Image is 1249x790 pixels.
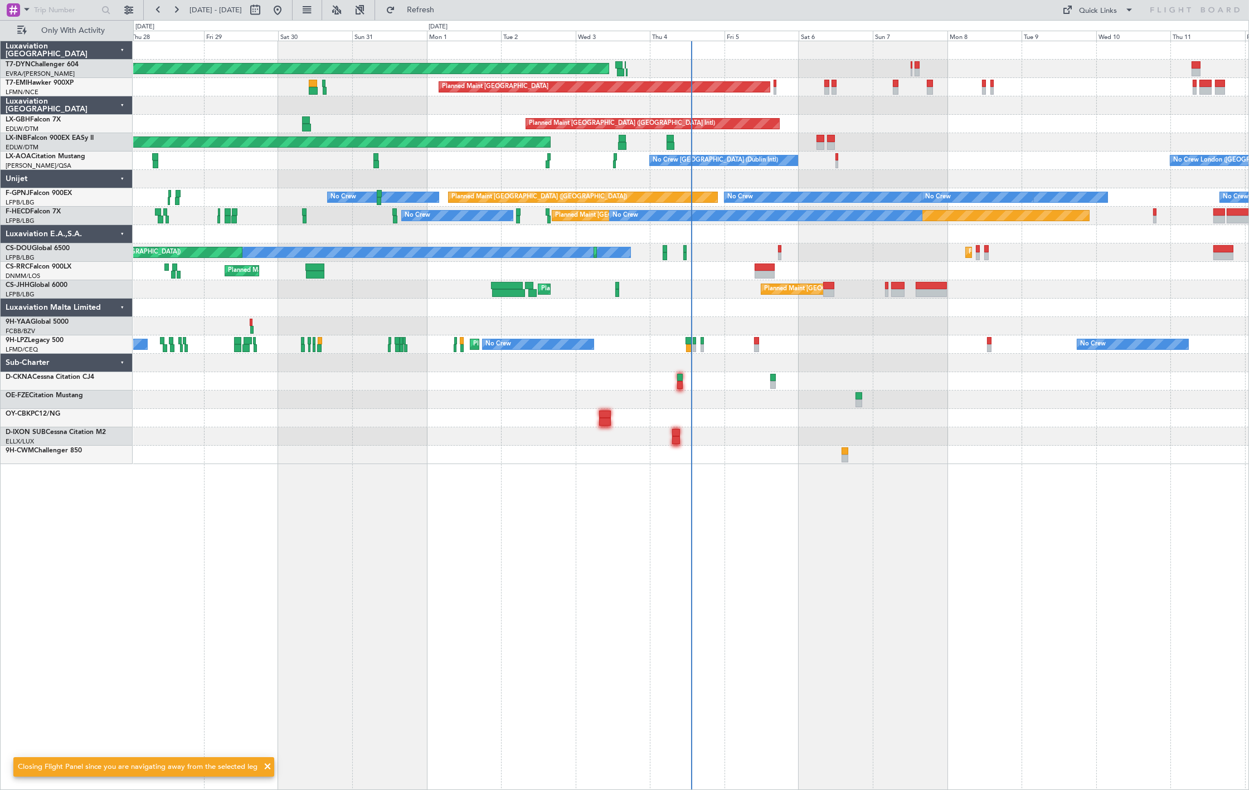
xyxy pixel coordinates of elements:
a: DNMM/LOS [6,272,40,280]
a: LFMD/CEQ [6,345,38,354]
a: D-CKNACessna Citation CJ4 [6,374,94,381]
div: Wed 10 [1096,31,1170,41]
span: F-GPNJ [6,190,30,197]
a: 9H-YAAGlobal 5000 [6,319,69,325]
div: No Crew [405,207,430,224]
a: EDLW/DTM [6,143,38,152]
span: LX-GBH [6,116,30,123]
a: F-GPNJFalcon 900EX [6,190,72,197]
div: Quick Links [1080,6,1117,17]
span: F-HECD [6,208,30,215]
div: Planned Maint [GEOGRAPHIC_DATA] ([GEOGRAPHIC_DATA]) [228,262,404,279]
div: Planned Maint [GEOGRAPHIC_DATA] ([GEOGRAPHIC_DATA]) [555,207,731,224]
div: [DATE] [429,22,448,32]
a: LFPB/LBG [6,217,35,225]
span: D-IXON SUB [6,429,46,436]
div: Tue 2 [501,31,575,41]
div: Mon 1 [427,31,501,41]
span: LX-AOA [6,153,31,160]
div: Fri 5 [725,31,799,41]
a: LX-GBHFalcon 7X [6,116,61,123]
a: LX-AOACitation Mustang [6,153,85,160]
a: LFPB/LBG [6,290,35,299]
div: Sat 6 [799,31,873,41]
span: Refresh [397,6,444,14]
span: D-CKNA [6,374,32,381]
span: Only With Activity [29,27,118,35]
div: [DATE] [135,22,154,32]
div: Closing Flight Panel since you are navigating away from the selected leg [18,762,257,773]
span: T7-DYN [6,61,31,68]
a: OY-CBKPC12/NG [6,411,60,417]
button: Quick Links [1057,1,1140,19]
div: Planned Maint [GEOGRAPHIC_DATA] ([GEOGRAPHIC_DATA]) [969,244,1144,261]
div: Thu 11 [1170,31,1245,41]
div: Mon 8 [947,31,1022,41]
span: 9H-LPZ [6,337,28,344]
span: LX-INB [6,135,27,142]
a: 9H-CWMChallenger 850 [6,447,82,454]
span: CS-DOU [6,245,32,252]
span: CS-RRC [6,264,30,270]
span: [DATE] - [DATE] [189,5,242,15]
div: Planned Maint [GEOGRAPHIC_DATA] ([GEOGRAPHIC_DATA]) [541,281,717,298]
button: Only With Activity [12,22,121,40]
div: Wed 3 [576,31,650,41]
input: Trip Number [34,2,98,18]
a: T7-EMIHawker 900XP [6,80,74,86]
div: No Crew [925,189,951,206]
a: LFPB/LBG [6,253,35,262]
div: No Crew [1223,189,1248,206]
a: FCBB/BZV [6,327,35,335]
a: LFMN/NCE [6,88,38,96]
div: Tue 9 [1022,31,1096,41]
div: Planned Maint [GEOGRAPHIC_DATA] [442,79,548,95]
div: Fri 29 [204,31,278,41]
span: CS-JHH [6,282,30,289]
span: T7-EMI [6,80,27,86]
div: Thu 28 [129,31,203,41]
span: OY-CBK [6,411,31,417]
span: OE-FZE [6,392,29,399]
a: F-HECDFalcon 7X [6,208,61,215]
div: Planned Maint [GEOGRAPHIC_DATA] ([GEOGRAPHIC_DATA]) [764,281,940,298]
div: Planned Maint Nice ([GEOGRAPHIC_DATA]) [473,336,597,353]
span: 9H-CWM [6,447,34,454]
a: CS-JHHGlobal 6000 [6,282,67,289]
a: T7-DYNChallenger 604 [6,61,79,68]
a: EDLW/DTM [6,125,38,133]
div: Thu 4 [650,31,724,41]
div: No Crew [1080,336,1106,353]
span: 9H-YAA [6,319,31,325]
div: Sun 7 [873,31,947,41]
a: 9H-LPZLegacy 500 [6,337,64,344]
div: Planned Maint [GEOGRAPHIC_DATA] ([GEOGRAPHIC_DATA]) [451,189,627,206]
a: ELLX/LUX [6,437,34,446]
a: CS-DOUGlobal 6500 [6,245,70,252]
div: No Crew [485,336,511,353]
a: CS-RRCFalcon 900LX [6,264,71,270]
div: Planned Maint [GEOGRAPHIC_DATA] ([GEOGRAPHIC_DATA] Intl) [529,115,715,132]
div: Sat 30 [278,31,352,41]
div: No Crew [GEOGRAPHIC_DATA] (Dublin Intl) [653,152,778,169]
div: No Crew [727,189,753,206]
button: Refresh [381,1,448,19]
a: LFPB/LBG [6,198,35,207]
div: No Crew [331,189,356,206]
a: OE-FZECitation Mustang [6,392,83,399]
a: [PERSON_NAME]/QSA [6,162,71,170]
a: EVRA/[PERSON_NAME] [6,70,75,78]
a: LX-INBFalcon 900EX EASy II [6,135,94,142]
a: D-IXON SUBCessna Citation M2 [6,429,106,436]
div: Sun 31 [352,31,426,41]
div: No Crew [613,207,638,224]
